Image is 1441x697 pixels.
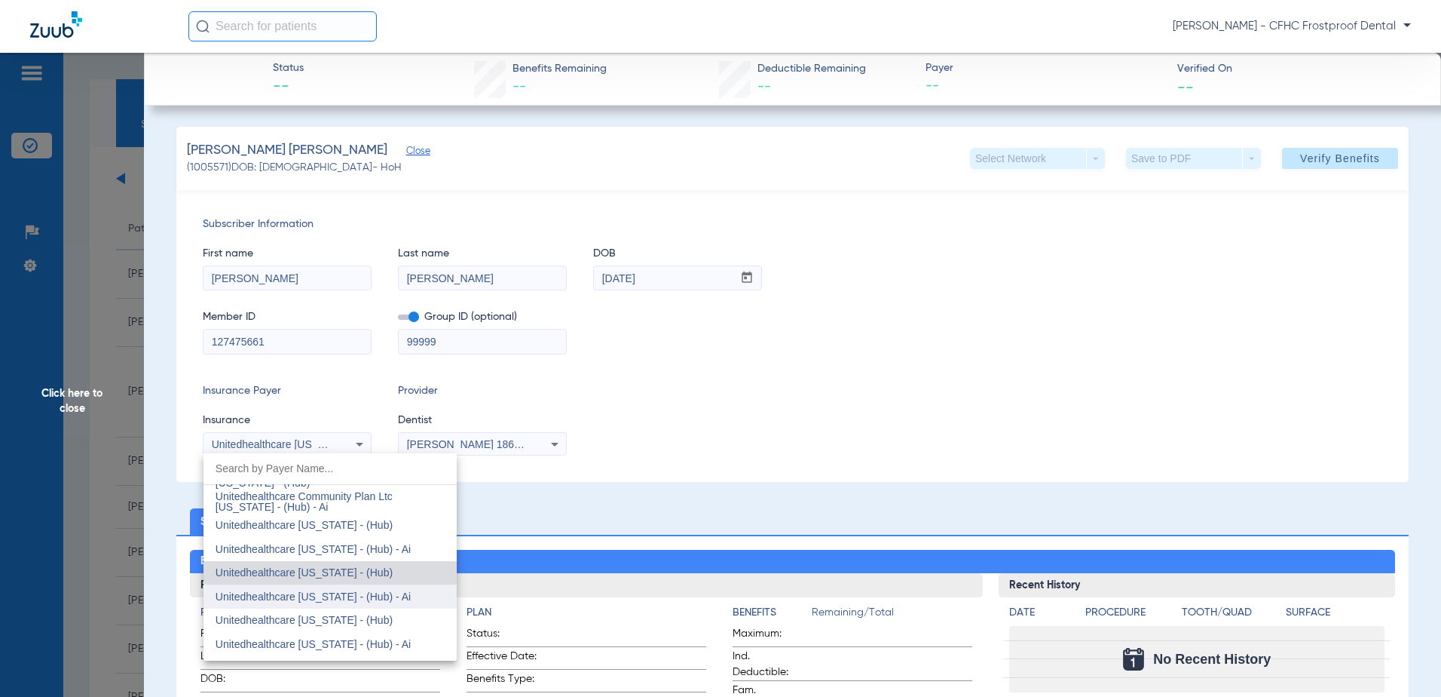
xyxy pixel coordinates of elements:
[1366,625,1441,697] iframe: Chat Widget
[216,614,393,626] span: Unitedhealthcare [US_STATE] - (Hub)
[216,638,411,650] span: Unitedhealthcare [US_STATE] - (Hub) - Ai
[216,591,411,603] span: Unitedhealthcare [US_STATE] - (Hub) - Ai
[216,490,393,513] span: Unitedhealthcare Community Plan Ltc [US_STATE] - (Hub) - Ai
[216,567,393,579] span: Unitedhealthcare [US_STATE] - (Hub)
[216,519,393,531] span: Unitedhealthcare [US_STATE] - (Hub)
[216,543,411,555] span: Unitedhealthcare [US_STATE] - (Hub) - Ai
[203,453,457,484] input: dropdown search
